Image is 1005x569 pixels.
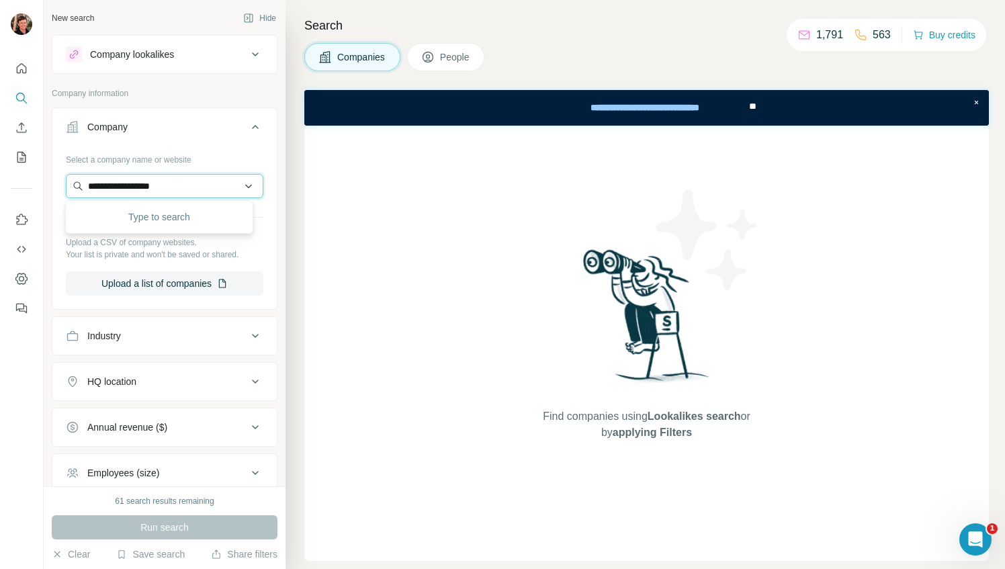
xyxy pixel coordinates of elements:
[52,38,277,71] button: Company lookalikes
[87,375,136,388] div: HQ location
[11,237,32,261] button: Use Surfe API
[52,320,277,352] button: Industry
[440,50,471,64] span: People
[11,86,32,110] button: Search
[11,208,32,232] button: Use Surfe on LinkedIn
[52,365,277,398] button: HQ location
[66,148,263,166] div: Select a company name or website
[987,523,998,534] span: 1
[52,87,277,99] p: Company information
[211,548,277,561] button: Share filters
[11,267,32,291] button: Dashboard
[87,120,128,134] div: Company
[304,16,989,35] h4: Search
[90,48,174,61] div: Company lookalikes
[87,421,167,434] div: Annual revenue ($)
[52,411,277,443] button: Annual revenue ($)
[52,111,277,148] button: Company
[69,204,249,230] div: Type to search
[577,246,717,396] img: Surfe Illustration - Woman searching with binoculars
[304,90,989,126] iframe: Banner
[116,548,185,561] button: Save search
[11,296,32,320] button: Feedback
[816,27,843,43] p: 1,791
[52,457,277,489] button: Employees (size)
[87,329,121,343] div: Industry
[11,13,32,35] img: Avatar
[115,495,214,507] div: 61 search results remaining
[11,56,32,81] button: Quick start
[66,249,263,261] p: Your list is private and won't be saved or shared.
[87,466,159,480] div: Employees (size)
[11,116,32,140] button: Enrich CSV
[913,26,975,44] button: Buy credits
[959,523,992,556] iframe: Intercom live chat
[52,548,90,561] button: Clear
[337,50,386,64] span: Companies
[66,271,263,296] button: Upload a list of companies
[648,410,741,422] span: Lookalikes search
[647,179,768,300] img: Surfe Illustration - Stars
[66,236,263,249] p: Upload a CSV of company websites.
[11,145,32,169] button: My lists
[539,408,754,441] span: Find companies using or by
[52,12,94,24] div: New search
[613,427,692,438] span: applying Filters
[234,8,286,28] button: Hide
[873,27,891,43] p: 563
